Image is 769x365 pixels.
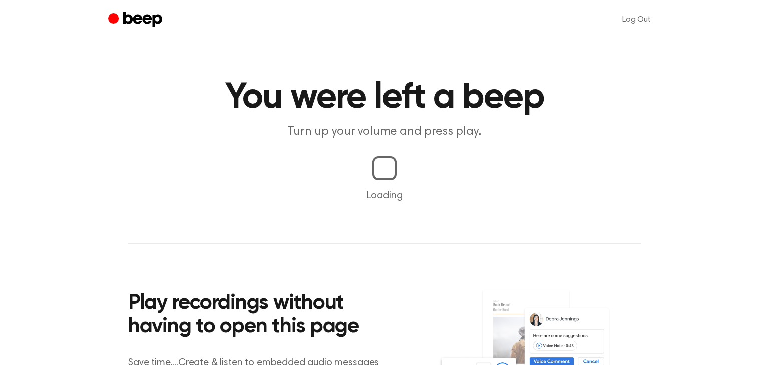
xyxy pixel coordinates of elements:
[12,188,757,203] p: Loading
[128,80,641,116] h1: You were left a beep
[128,292,398,339] h2: Play recordings without having to open this page
[108,10,165,30] a: Beep
[192,124,577,140] p: Turn up your volume and press play.
[612,8,661,32] a: Log Out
